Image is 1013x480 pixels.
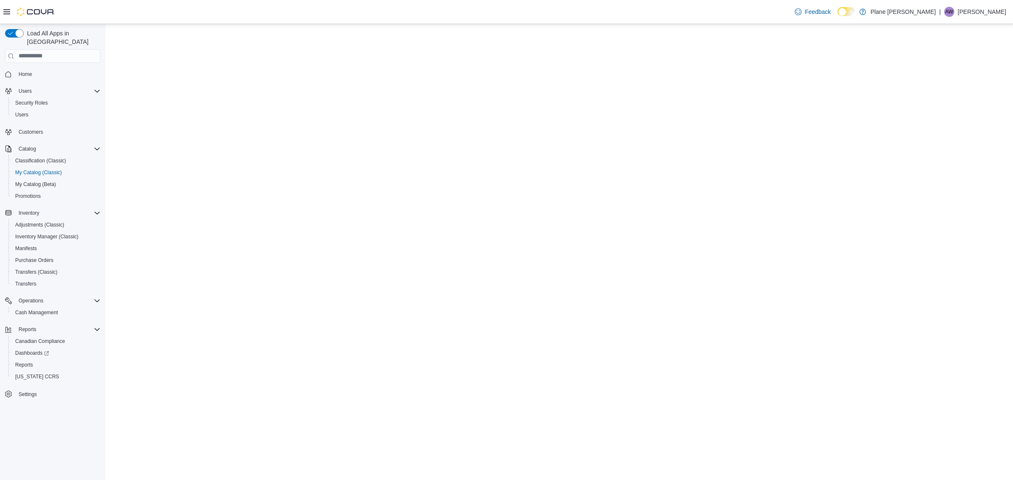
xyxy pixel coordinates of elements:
[12,232,82,242] a: Inventory Manager (Classic)
[15,157,66,164] span: Classification (Classic)
[12,372,62,382] a: [US_STATE] CCRS
[8,266,104,278] button: Transfers (Classic)
[15,208,43,218] button: Inventory
[15,324,100,334] span: Reports
[944,7,954,17] div: Auston Wilson
[12,348,52,358] a: Dashboards
[12,360,36,370] a: Reports
[15,181,56,188] span: My Catalog (Beta)
[12,360,100,370] span: Reports
[15,144,39,154] button: Catalog
[12,279,40,289] a: Transfers
[12,167,65,178] a: My Catalog (Classic)
[12,336,68,346] a: Canadian Compliance
[15,350,49,356] span: Dashboards
[19,391,37,398] span: Settings
[19,210,39,216] span: Inventory
[8,231,104,243] button: Inventory Manager (Classic)
[2,324,104,335] button: Reports
[12,98,51,108] a: Security Roles
[17,8,55,16] img: Cova
[2,207,104,219] button: Inventory
[15,100,48,106] span: Security Roles
[12,307,100,318] span: Cash Management
[12,191,44,201] a: Promotions
[15,388,100,399] span: Settings
[15,144,100,154] span: Catalog
[15,221,64,228] span: Adjustments (Classic)
[15,86,100,96] span: Users
[2,68,104,80] button: Home
[870,7,936,17] p: Plane [PERSON_NAME]
[12,110,100,120] span: Users
[12,156,100,166] span: Classification (Classic)
[8,347,104,359] a: Dashboards
[2,295,104,307] button: Operations
[8,243,104,254] button: Manifests
[2,388,104,400] button: Settings
[805,8,831,16] span: Feedback
[8,167,104,178] button: My Catalog (Classic)
[12,372,100,382] span: Washington CCRS
[15,169,62,176] span: My Catalog (Classic)
[15,233,79,240] span: Inventory Manager (Classic)
[8,109,104,121] button: Users
[15,86,35,96] button: Users
[12,98,100,108] span: Security Roles
[24,29,100,46] span: Load All Apps in [GEOGRAPHIC_DATA]
[958,7,1006,17] p: [PERSON_NAME]
[12,348,100,358] span: Dashboards
[12,267,61,277] a: Transfers (Classic)
[15,269,57,275] span: Transfers (Classic)
[2,143,104,155] button: Catalog
[8,190,104,202] button: Promotions
[12,279,100,289] span: Transfers
[12,336,100,346] span: Canadian Compliance
[19,129,43,135] span: Customers
[8,155,104,167] button: Classification (Classic)
[15,338,65,345] span: Canadian Compliance
[12,179,100,189] span: My Catalog (Beta)
[8,335,104,347] button: Canadian Compliance
[8,278,104,290] button: Transfers
[12,156,70,166] a: Classification (Classic)
[15,280,36,287] span: Transfers
[15,389,40,399] a: Settings
[12,110,32,120] a: Users
[12,179,60,189] a: My Catalog (Beta)
[8,359,104,371] button: Reports
[15,373,59,380] span: [US_STATE] CCRS
[8,307,104,318] button: Cash Management
[12,255,57,265] a: Purchase Orders
[945,7,953,17] span: AW
[15,69,35,79] a: Home
[12,255,100,265] span: Purchase Orders
[12,243,40,253] a: Manifests
[19,146,36,152] span: Catalog
[791,3,834,20] a: Feedback
[15,324,40,334] button: Reports
[12,243,100,253] span: Manifests
[8,178,104,190] button: My Catalog (Beta)
[837,7,855,16] input: Dark Mode
[15,69,100,79] span: Home
[15,127,46,137] a: Customers
[15,296,47,306] button: Operations
[12,267,100,277] span: Transfers (Classic)
[15,296,100,306] span: Operations
[15,361,33,368] span: Reports
[19,88,32,94] span: Users
[5,65,100,422] nav: Complex example
[15,111,28,118] span: Users
[12,232,100,242] span: Inventory Manager (Classic)
[12,167,100,178] span: My Catalog (Classic)
[12,220,100,230] span: Adjustments (Classic)
[15,309,58,316] span: Cash Management
[12,191,100,201] span: Promotions
[19,71,32,78] span: Home
[8,219,104,231] button: Adjustments (Classic)
[8,254,104,266] button: Purchase Orders
[8,371,104,383] button: [US_STATE] CCRS
[12,307,61,318] a: Cash Management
